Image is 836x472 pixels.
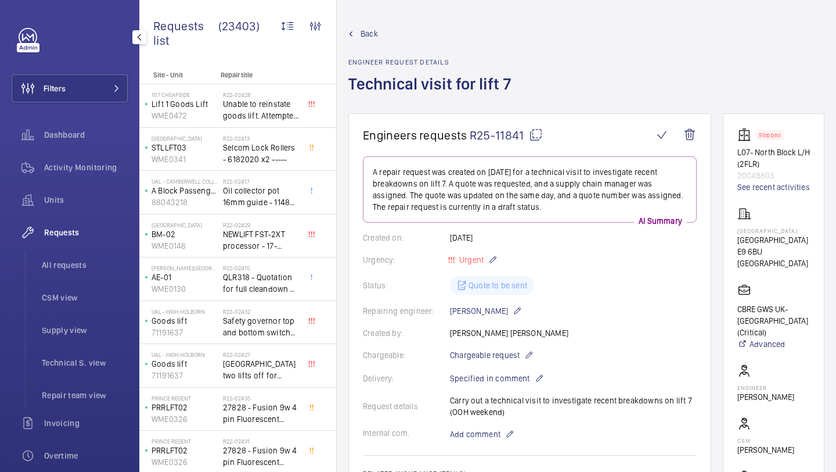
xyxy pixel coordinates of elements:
[152,456,218,468] p: WME0326
[152,351,218,358] p: UAL - High Holborn
[737,246,810,269] p: E9 6BU [GEOGRAPHIC_DATA]
[152,221,218,228] p: [GEOGRAPHIC_DATA]
[759,133,781,137] p: Stopped
[634,215,687,227] p: AI Summary
[152,196,218,208] p: 88043218
[152,358,218,370] p: Goods lift
[450,304,522,318] p: [PERSON_NAME]
[470,128,543,142] span: R25-11841
[221,71,297,79] p: Repair title
[223,185,300,208] span: Oil collector pot 16mm guide - 11482 x2
[42,389,128,401] span: Repair team view
[152,178,218,185] p: UAL - Camberwell College of Arts
[152,98,218,110] p: Lift 1 Goods Lift
[152,327,218,338] p: 71191637
[152,264,218,271] p: [PERSON_NAME][GEOGRAPHIC_DATA]
[152,185,218,196] p: A Block Passenger Lift 2 (B) L/H
[152,370,218,381] p: 71191637
[223,351,300,358] h2: R22-02427
[223,221,300,228] h2: R22-02429
[223,271,300,295] span: QLR318 - Quotation for full cleandown of lift and motor room at, Workspace, [PERSON_NAME][GEOGRAP...
[12,74,128,102] button: Filters
[152,228,218,240] p: BM-02
[737,234,810,246] p: [GEOGRAPHIC_DATA]
[223,142,300,165] span: Selcom Lock Rollers - 6182020 x2 -----
[152,402,218,413] p: PRRLFT02
[737,391,794,403] p: [PERSON_NAME]
[44,194,128,206] span: Units
[152,445,218,456] p: PRRLFT02
[42,292,128,303] span: CSM view
[44,129,128,141] span: Dashboard
[223,395,300,402] h2: R22-02435
[737,437,794,444] p: CSM
[737,181,810,193] a: See recent activities
[450,371,544,385] p: Specified in comment
[737,128,756,142] img: elevator.svg
[450,428,500,440] span: Add comment
[223,402,300,425] span: 27828 - Fusion 9w 4 pin Fluorescent Lamp / Bulb - Used on Prince regent lift No2 car top test con...
[152,395,218,402] p: Prince Regent
[373,166,687,213] p: A repair request was created on [DATE] for a technical visit to investigate recent breakdowns on ...
[44,83,66,94] span: Filters
[348,58,518,66] h2: Engineer request details
[223,358,300,381] span: [GEOGRAPHIC_DATA] two lifts off for safety governor rope switches at top and bottom. Immediate de...
[737,227,810,234] p: [GEOGRAPHIC_DATA]
[737,338,810,350] a: Advanced
[450,349,520,361] span: Chargeable request
[152,135,218,142] p: [GEOGRAPHIC_DATA]
[152,271,218,283] p: AE-01
[223,315,300,338] span: Safety governor top and bottom switches not working from an immediate defect. Lift passenger lift...
[223,308,300,315] h2: R22-02432
[152,91,218,98] p: 107 Cheapside
[153,19,218,48] span: Requests list
[737,170,810,181] p: 20049803
[152,110,218,121] p: WME0472
[42,259,128,271] span: All requests
[152,308,218,315] p: UAL - High Holborn
[223,445,300,468] span: 27828 - Fusion 9w 4 pin Fluorescent Lamp / Bulb - Used on Prince regent lift No2 car top test con...
[152,438,218,445] p: Prince Regent
[42,357,128,369] span: Technical S. view
[223,178,300,185] h2: R22-02417
[223,91,300,98] h2: R22-02428
[223,228,300,252] span: NEWLIFT FST-2XT processor - 17-02000003 1021,00 euros x1
[44,162,128,173] span: Activity Monitoring
[223,135,300,142] h2: R22-02413
[223,264,300,271] h2: R22-02415
[139,71,216,79] p: Site - Unit
[44,227,128,238] span: Requests
[152,413,218,425] p: WME0326
[44,417,128,429] span: Invoicing
[737,146,810,170] p: L07- North Block L/H (2FLR)
[363,128,467,142] span: Engineers requests
[152,142,218,153] p: STLLFT03
[348,73,518,113] h1: Technical visit for lift 7
[737,303,810,338] p: CBRE GWS UK- [GEOGRAPHIC_DATA] (Critical)
[457,255,484,264] span: Urgent
[152,283,218,295] p: WME0130
[152,153,218,165] p: WME0341
[737,384,794,391] p: Engineer
[152,315,218,327] p: Goods lift
[42,324,128,336] span: Supply view
[737,444,794,456] p: [PERSON_NAME]
[361,28,378,40] span: Back
[152,240,218,252] p: WME0146
[44,450,128,462] span: Overtime
[223,98,300,121] span: Unable to reinstate goods lift. Attempted to swap control boards with PL2, no difference. Technic...
[223,438,300,445] h2: R22-02431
